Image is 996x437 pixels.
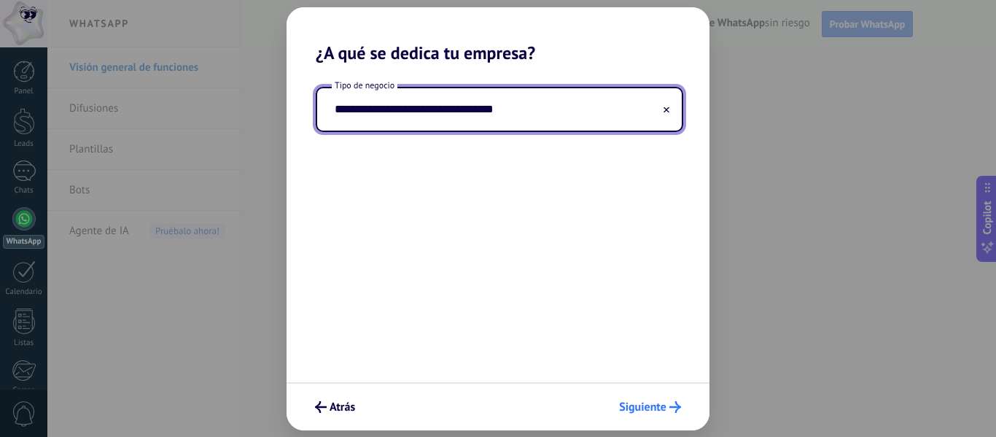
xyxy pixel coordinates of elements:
[612,395,688,419] button: Siguiente
[287,7,709,63] h2: ¿A qué se dedica tu empresa?
[332,80,397,92] span: Tipo de negocio
[330,402,355,412] span: Atrás
[619,402,666,412] span: Siguiente
[308,395,362,419] button: Atrás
